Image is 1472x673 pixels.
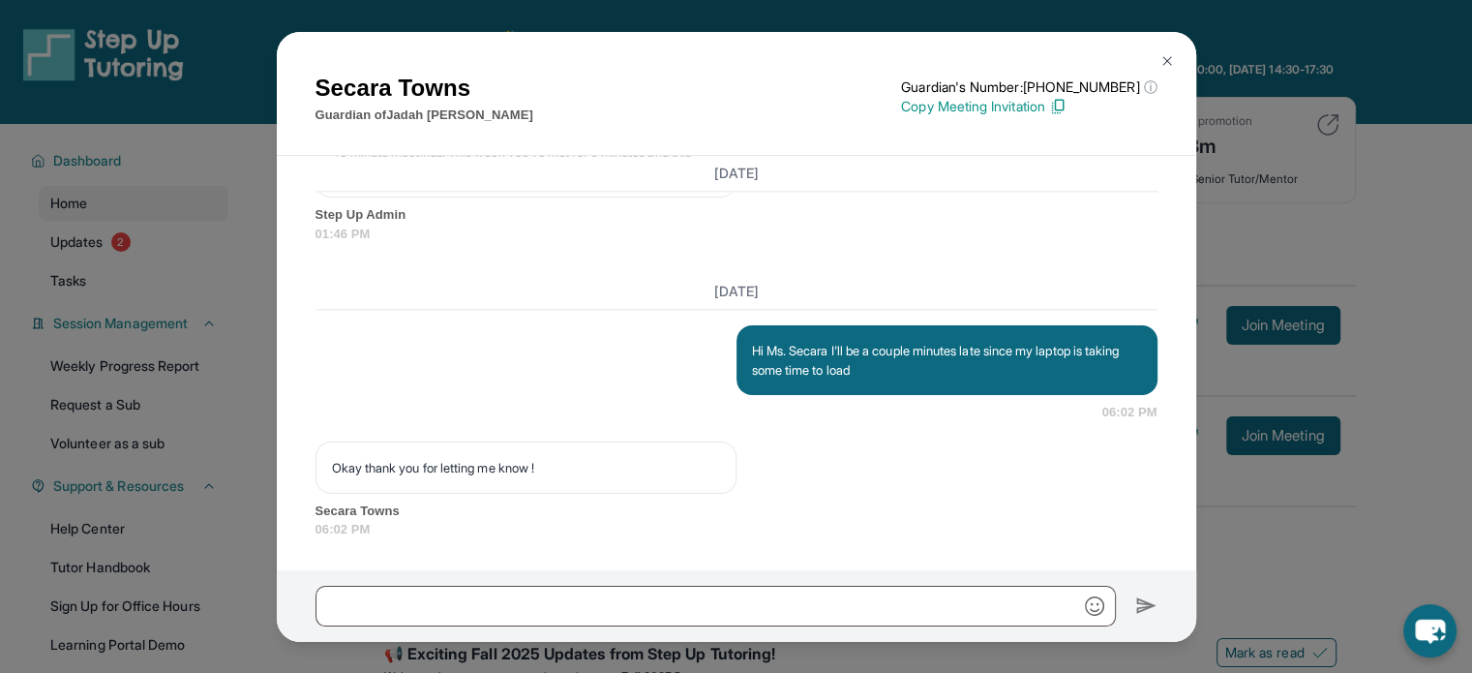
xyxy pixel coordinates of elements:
[1403,604,1457,658] button: chat-button
[315,520,1157,539] span: 06:02 PM
[1085,597,1104,616] img: Emoji
[315,106,533,125] p: Guardian of Jadah [PERSON_NAME]
[332,458,720,477] p: Okay thank you for letting me know !
[1135,595,1157,618] img: Send icon
[315,71,533,106] h1: Secara Towns
[315,164,1157,183] h3: [DATE]
[752,341,1142,380] p: Hi Ms. Secara I'll be a couple minutes late since my laptop is taking some time to load
[1143,77,1157,97] span: ⓘ
[1102,403,1157,422] span: 06:02 PM
[901,97,1157,116] p: Copy Meeting Invitation
[901,77,1157,97] p: Guardian's Number: [PHONE_NUMBER]
[1159,53,1175,69] img: Close Icon
[315,502,1157,521] span: Secara Towns
[1049,98,1066,115] img: Copy Icon
[315,205,1157,225] span: Step Up Admin
[315,225,1157,244] span: 01:46 PM
[315,282,1157,301] h3: [DATE]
